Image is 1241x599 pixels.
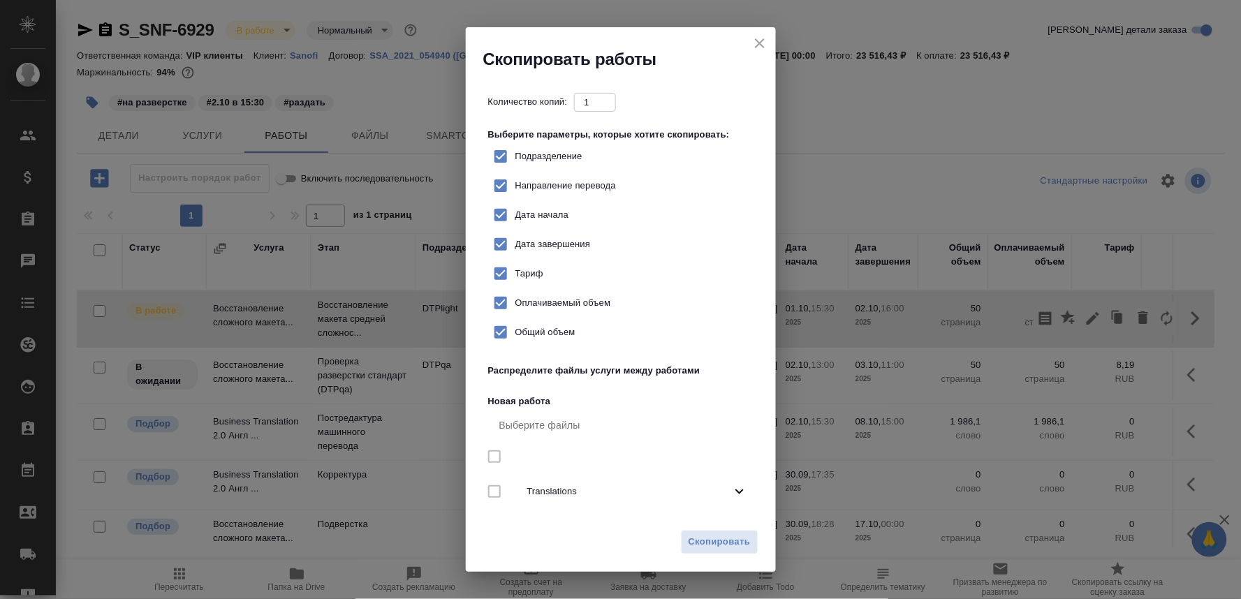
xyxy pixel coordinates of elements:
[515,208,569,222] span: Дата начала
[488,95,575,109] p: Количество копий:
[515,237,591,251] span: Дата завершения
[515,267,543,281] span: Тариф
[515,325,575,339] span: Общий объем
[681,530,758,554] button: Скопировать
[488,364,707,378] p: Распределите файлы услуги между работами
[488,471,759,512] div: Translations
[749,33,770,54] button: close
[515,296,611,310] span: Оплачиваемый объем
[488,128,759,142] p: Выберите параметры, которые хотите скопировать:
[527,485,731,498] span: Translations
[483,48,776,71] h2: Скопировать работы
[515,149,582,163] span: Подразделение
[488,394,759,408] p: Новая работа
[515,179,617,193] span: Направление перевода
[488,408,759,442] div: Выберите файлы
[689,534,751,550] span: Скопировать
